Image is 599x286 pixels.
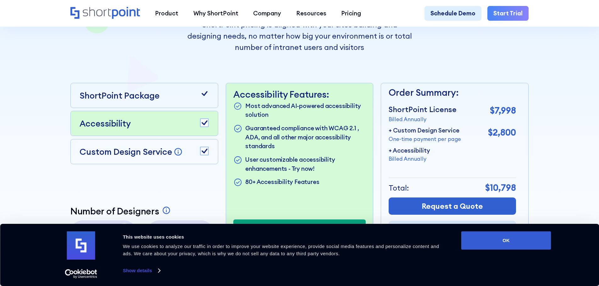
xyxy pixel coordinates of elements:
p: $2,800 [488,126,516,139]
div: Company [253,9,281,18]
p: ShortPoint License [389,104,457,115]
p: Billed Annually [389,155,430,163]
div: Why ShortPoint [193,9,238,18]
p: Total: [389,182,409,194]
p: Number of Designers [70,206,159,217]
p: ShortPoint pricing is aligned with your sites building and designing needs, no matter how big you... [187,19,412,53]
p: User customizable accessibility enhancements - Try now! [245,155,365,173]
p: $7,998 [490,104,516,117]
p: Guaranteed compliance with WCAG 2.1 , ADA, and all other major accessibility standards [245,124,365,151]
p: One-time payment per page [389,135,461,143]
p: 2 [94,223,112,241]
a: Company [246,6,289,21]
div: Pricing [341,9,361,18]
p: ShortPoint Package [80,89,159,102]
a: Schedule Demo [424,6,481,21]
a: Start Trial [389,221,516,238]
a: Resources [289,6,334,21]
a: Why ShortPoint [186,6,246,21]
div: Resources [296,9,326,18]
p: + Accessibility [389,146,430,155]
p: Order Summary: [389,86,516,100]
a: Home [70,7,140,20]
p: Custom Design Service [80,146,172,157]
a: Request a Quote [389,197,516,215]
span: We use cookies to analyze our traffic in order to improve your website experience, provide social... [123,244,439,256]
p: $10,798 [485,181,516,195]
a: Show details [123,266,160,275]
p: + Custom Design Service [389,126,461,135]
a: Start Trial [487,6,529,21]
div: Product [155,9,178,18]
a: Usercentrics Cookiebot - opens in a new window [53,269,108,278]
p: Accessibility Features: [233,89,365,100]
p: Most advanced AI-powered accessibility solution [245,101,365,119]
a: Pricing [334,6,369,21]
p: 3 [115,223,133,241]
img: logo [67,231,95,260]
a: Product [147,6,186,21]
p: Accessibility [80,117,131,130]
div: This website uses cookies [123,233,447,241]
iframe: Chat Widget [486,213,599,286]
button: OK [461,231,551,250]
a: Number of Designers [70,206,173,217]
p: 80+ Accessibility Features [245,177,319,187]
p: Billed Annually [389,115,457,123]
p: 1 [73,223,91,241]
